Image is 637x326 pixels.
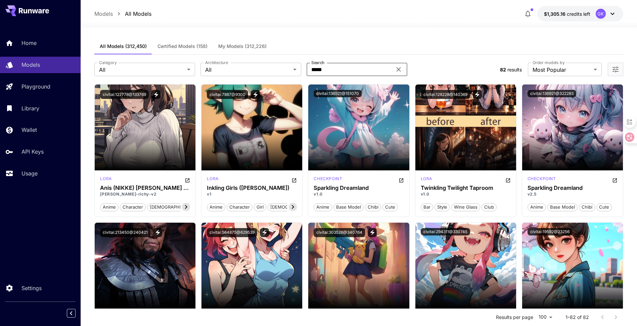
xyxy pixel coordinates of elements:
[268,203,322,211] button: [DEMOGRAPHIC_DATA]
[100,191,190,197] p: [PERSON_NAME]-richy-v2
[536,312,555,322] div: 100
[21,61,40,69] p: Models
[500,67,506,72] span: 82
[528,204,546,211] span: anime
[314,185,404,191] h3: Sparkling Dreamland
[368,228,377,237] button: View trigger words
[147,203,201,211] button: [DEMOGRAPHIC_DATA]
[157,43,208,49] span: Certified Models (158)
[100,204,118,211] span: anime
[100,43,147,49] span: All Models (312,450)
[72,307,81,319] div: Collapse sidebar
[147,204,201,211] span: [DEMOGRAPHIC_DATA]
[334,204,363,211] span: base model
[260,228,269,237] button: View trigger words
[452,204,480,211] span: wine glass
[314,204,332,211] span: anime
[99,60,117,65] label: Category
[383,204,398,211] span: cute
[227,203,253,211] button: character
[67,309,76,318] button: Collapse sidebar
[421,204,433,211] span: bar
[611,65,620,74] button: Open more filters
[207,204,225,211] span: anime
[365,203,381,211] button: chibi
[567,11,590,17] span: credits left
[100,176,111,184] div: SD 1.5
[314,191,404,197] p: v1.0
[612,176,618,184] button: Open in CivitAI
[120,203,146,211] button: character
[314,203,332,211] button: anime
[505,176,511,184] button: Open in CivitAI
[21,104,39,112] p: Library
[528,90,576,97] button: civitai:136921@322283
[421,191,511,197] p: v1.0
[537,6,623,21] button: $1,305.16341GK
[205,66,290,74] span: All
[421,176,432,184] div: SD 1.5
[544,10,590,17] div: $1,305.16341
[125,10,151,18] p: All Models
[99,66,184,74] span: All
[21,148,44,156] p: API Keys
[21,83,50,91] p: Playground
[314,176,342,182] p: checkpoint
[314,90,362,97] button: civitai:136921@151070
[311,60,324,65] label: Search
[207,185,297,191] div: Inkling Girls (LoRA)
[21,126,37,134] p: Wallet
[579,204,595,211] span: chibi
[205,60,228,65] label: Architecture
[365,204,381,211] span: chibi
[435,204,450,211] span: style
[207,185,297,191] h3: Inkling Girls ([PERSON_NAME])
[482,203,497,211] button: club
[528,203,546,211] button: anime
[548,204,577,211] span: base model
[399,176,404,184] button: Open in CivitAI
[596,9,606,19] div: GK
[421,185,511,191] h3: Twinkling Twilight Taproom
[218,43,267,49] span: My Models (312,226)
[207,90,248,99] button: civitai:7887@9300
[528,191,618,197] p: v2.5
[579,203,595,211] button: chibi
[314,176,342,184] div: SD 1.5
[185,176,190,184] button: Open in CivitAI
[268,204,321,211] span: [DEMOGRAPHIC_DATA]
[207,203,225,211] button: anime
[435,203,450,211] button: style
[251,90,260,99] button: View trigger words
[528,185,618,191] h3: Sparkling Dreamland
[100,203,119,211] button: anime
[507,67,522,72] span: results
[94,10,151,18] nav: breadcrumb
[207,228,257,237] button: civitai:564875@629539
[565,314,589,321] p: 1–82 of 82
[100,185,190,191] div: Anis (NIKKE) LoRA | 2 Outfits (Sparkling Summer and Default)
[482,204,496,211] span: club
[207,191,297,197] p: v1
[421,228,470,235] button: civitai:294311@330745
[421,90,470,99] button: civitai:128228@140369
[547,203,578,211] button: base model
[596,203,612,211] button: cute
[528,176,556,182] p: checkpoint
[207,176,218,182] p: lora
[421,203,433,211] button: bar
[100,90,149,99] button: civitai:122778@133769
[314,228,365,237] button: civitai:303526@340764
[421,176,432,182] p: lora
[94,10,113,18] a: Models
[254,203,266,211] button: girl
[100,176,111,182] p: lora
[207,176,218,184] div: SD 1.5
[100,185,190,191] h3: Anis (NIKKE) [PERSON_NAME] | 2 Outfits (Sparkling Summer and Default)
[151,90,161,99] button: View trigger words
[21,169,38,177] p: Usage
